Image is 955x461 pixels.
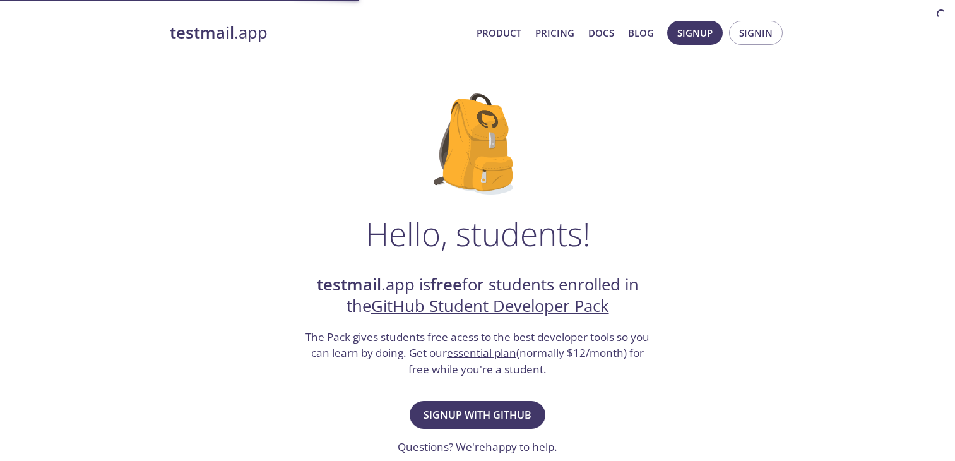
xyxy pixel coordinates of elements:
[739,25,773,41] span: Signin
[588,25,614,41] a: Docs
[485,440,554,454] a: happy to help
[477,25,521,41] a: Product
[424,406,531,424] span: Signup with GitHub
[677,25,713,41] span: Signup
[398,439,557,455] h3: Questions? We're .
[628,25,654,41] a: Blog
[729,21,783,45] button: Signin
[434,93,521,195] img: github-student-backpack.png
[317,273,381,296] strong: testmail
[410,401,545,429] button: Signup with GitHub
[535,25,574,41] a: Pricing
[371,295,609,317] a: GitHub Student Developer Pack
[304,274,651,318] h2: .app is for students enrolled in the
[430,273,462,296] strong: free
[365,215,590,253] h1: Hello, students!
[304,329,651,378] h3: The Pack gives students free acess to the best developer tools so you can learn by doing. Get our...
[667,21,723,45] button: Signup
[170,21,234,44] strong: testmail
[170,22,466,44] a: testmail.app
[447,345,516,360] a: essential plan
